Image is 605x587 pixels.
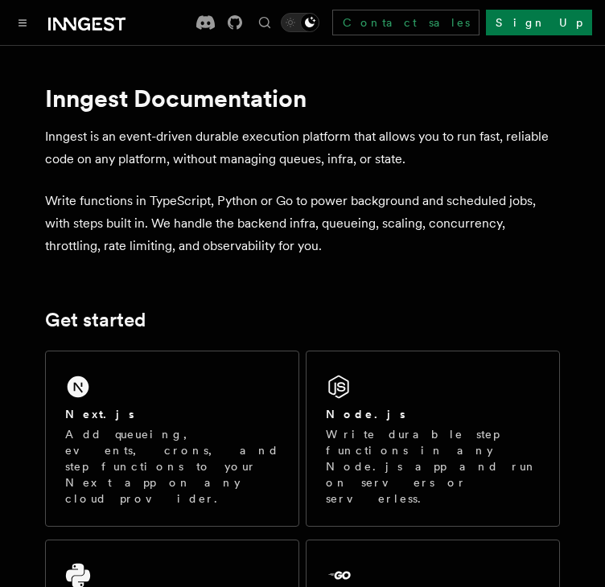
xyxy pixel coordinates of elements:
[326,426,540,507] p: Write durable step functions in any Node.js app and run on servers or serverless.
[45,309,146,331] a: Get started
[65,426,279,507] p: Add queueing, events, crons, and step functions to your Next app on any cloud provider.
[65,406,134,422] h2: Next.js
[306,351,560,527] a: Node.jsWrite durable step functions in any Node.js app and run on servers or serverless.
[281,13,319,32] button: Toggle dark mode
[45,351,299,527] a: Next.jsAdd queueing, events, crons, and step functions to your Next app on any cloud provider.
[332,10,479,35] a: Contact sales
[13,13,32,32] button: Toggle navigation
[45,84,560,113] h1: Inngest Documentation
[45,125,560,170] p: Inngest is an event-driven durable execution platform that allows you to run fast, reliable code ...
[486,10,592,35] a: Sign Up
[45,190,560,257] p: Write functions in TypeScript, Python or Go to power background and scheduled jobs, with steps bu...
[326,406,405,422] h2: Node.js
[255,13,274,32] button: Find something...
